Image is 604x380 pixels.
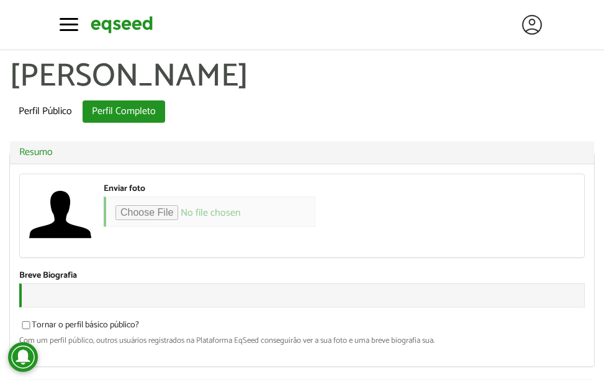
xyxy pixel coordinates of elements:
a: Perfil Completo [83,100,165,123]
input: Tornar o perfil básico público? [15,321,37,329]
label: Tornar o perfil básico público? [19,321,139,334]
a: Ver perfil do usuário. [29,183,91,245]
h1: [PERSON_NAME] [9,59,595,94]
div: Com um perfil público, outros usuários registrados na Plataforma EqSeed conseguirão ver a sua fot... [19,337,585,345]
img: EqSeed [91,14,153,35]
a: Resumo [19,148,585,157]
img: Foto de RODRIGO DEBUS [29,183,91,245]
label: Breve Biografia [19,272,77,280]
label: Enviar foto [104,185,145,193]
a: Perfil Público [9,100,81,123]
